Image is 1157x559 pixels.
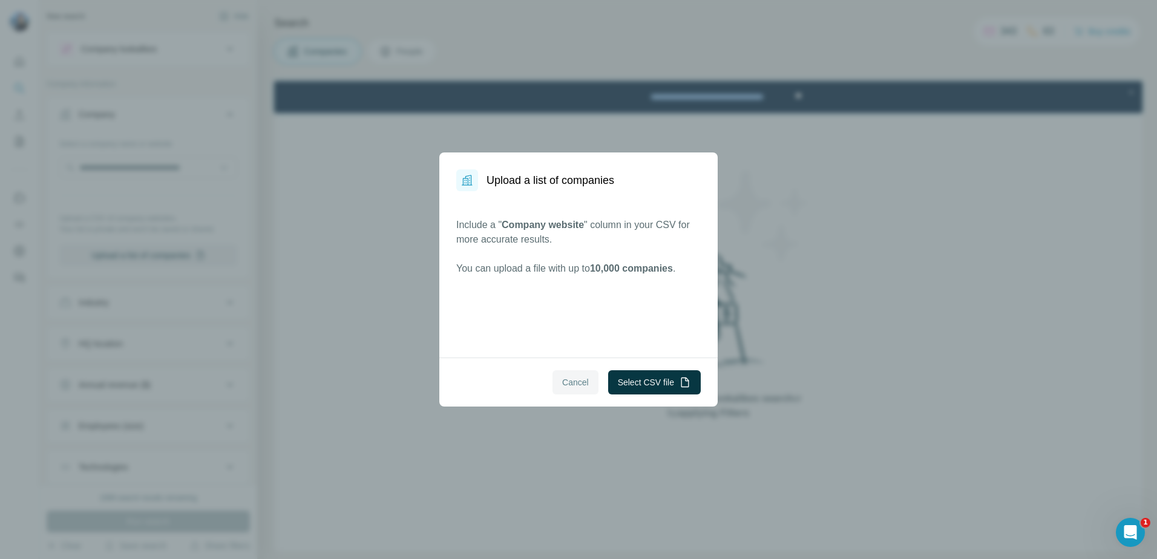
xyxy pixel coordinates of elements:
span: Cancel [562,376,589,388]
button: Select CSV file [608,370,701,394]
span: Company website [502,220,584,230]
span: 10,000 companies [590,263,673,273]
p: You can upload a file with up to . [456,261,701,276]
p: Include a " " column in your CSV for more accurate results. [456,218,701,247]
span: 1 [1141,518,1150,528]
div: Upgrade plan for full access to Surfe [347,2,518,29]
h1: Upload a list of companies [487,172,614,189]
button: Cancel [552,370,598,394]
div: Close Step [851,5,863,17]
iframe: Intercom live chat [1116,518,1145,547]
